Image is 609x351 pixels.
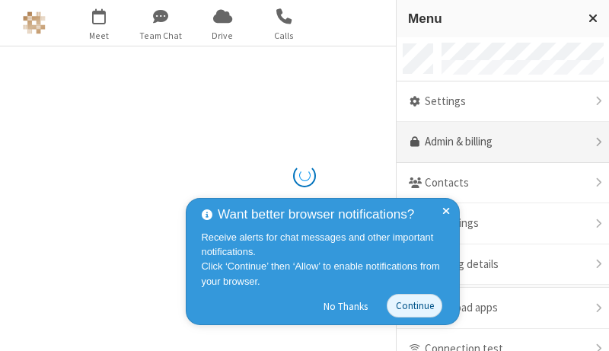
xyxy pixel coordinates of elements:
[397,81,609,123] div: Settings
[571,311,598,340] iframe: Chat
[132,29,190,43] span: Team Chat
[202,230,448,289] div: Receive alerts for chat messages and other important notifications. Click ‘Continue’ then ‘Allow’...
[194,29,251,43] span: Drive
[23,11,46,34] img: Astra
[408,11,575,26] h3: Menu
[256,29,313,43] span: Calls
[397,203,609,244] div: Recordings
[316,294,376,318] button: No Thanks
[397,122,609,163] a: Admin & billing
[397,163,609,204] div: Contacts
[387,294,442,317] button: Continue
[397,244,609,286] div: Meeting details
[218,205,414,225] span: Want better browser notifications?
[397,288,609,329] div: Download apps
[71,29,128,43] span: Meet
